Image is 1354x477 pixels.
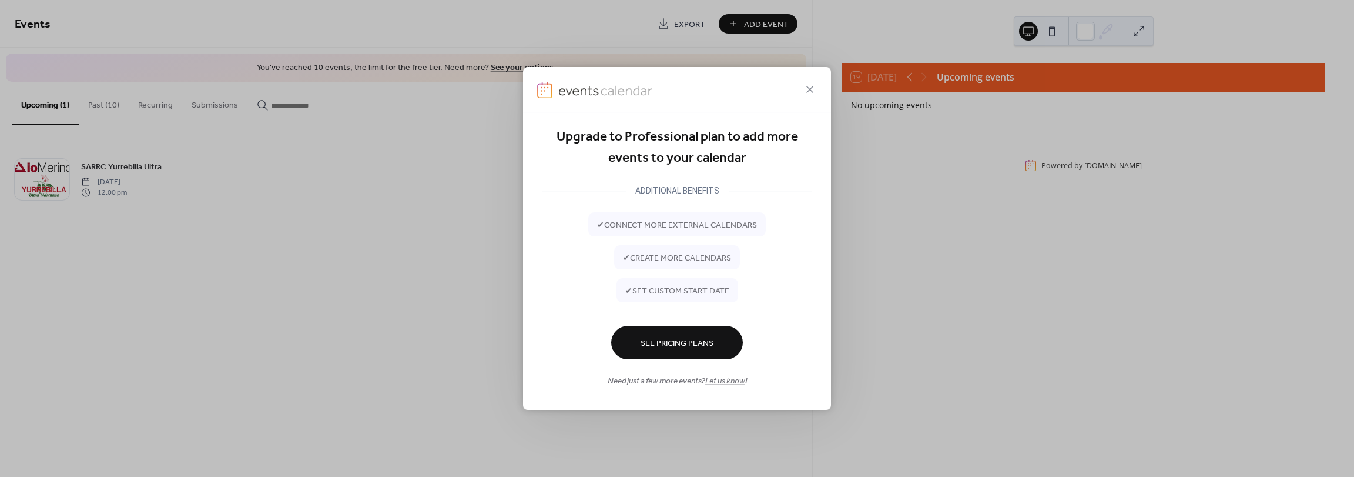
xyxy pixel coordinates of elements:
[611,326,743,359] button: See Pricing Plans
[597,219,757,232] span: ✔ connect more external calendars
[623,252,731,265] span: ✔ create more calendars
[641,338,713,350] span: See Pricing Plans
[626,184,729,198] div: ADDITIONAL BENEFITS
[625,285,729,298] span: ✔ set custom start date
[537,82,552,98] img: logo-icon
[542,126,812,169] div: Upgrade to Professional plan to add more events to your calendar
[705,373,745,389] a: Let us know
[608,375,747,388] span: Need just a few more events? !
[558,82,653,98] img: logo-type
